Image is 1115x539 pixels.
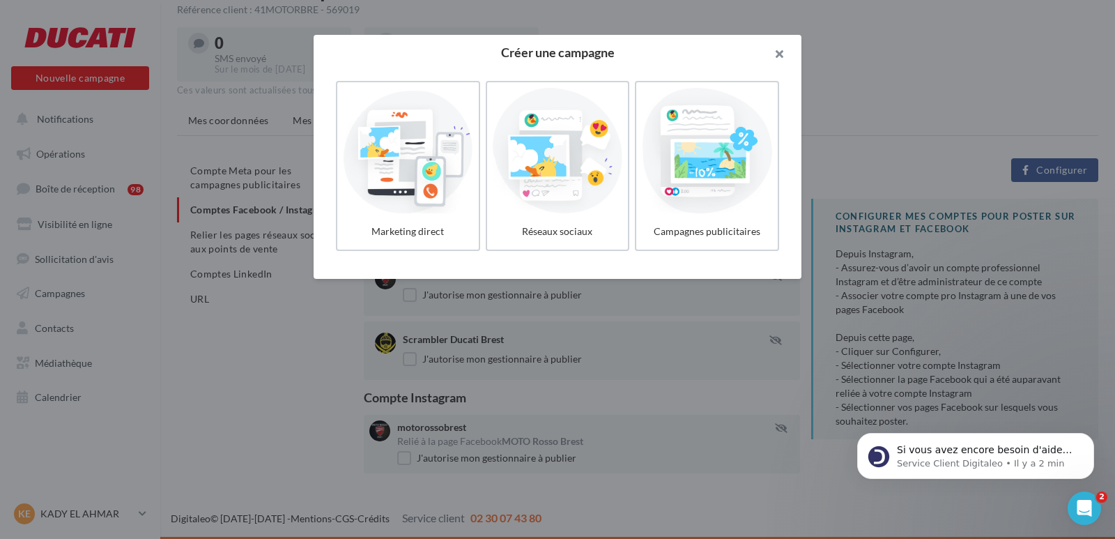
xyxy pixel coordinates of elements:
[343,219,473,244] div: Marketing direct
[1068,492,1101,525] iframe: Intercom live chat
[1096,492,1107,503] span: 2
[493,219,623,244] div: Réseaux sociaux
[61,40,236,135] span: Si vous avez encore besoin d'aide pour résoudre ce problème d'autorisation révoquée, je suis à vo...
[336,46,779,59] h2: Créer une campagne
[836,404,1115,501] iframe: Intercom notifications message
[642,219,772,244] div: Campagnes publicitaires
[61,54,240,66] p: Message from Service Client Digitaleo, sent Il y a 2 min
